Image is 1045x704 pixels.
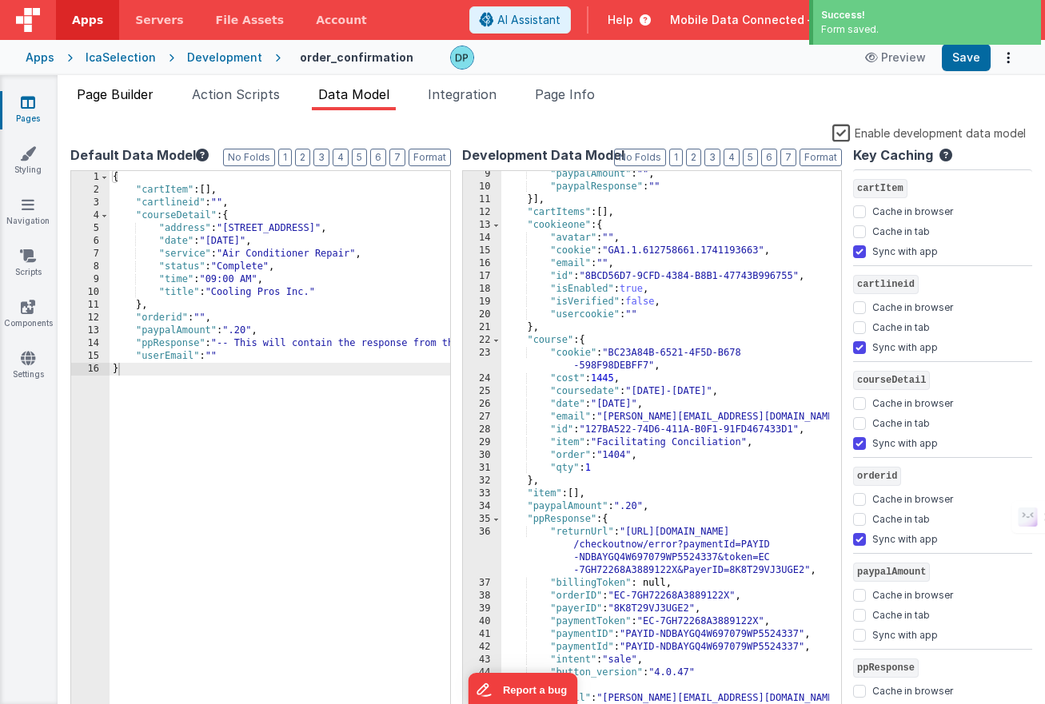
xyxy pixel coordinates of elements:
div: 33 [463,487,501,500]
button: No Folds [223,149,275,166]
div: 8 [71,261,110,273]
span: File Assets [216,12,285,28]
label: Cache in browser [872,490,953,506]
label: Cache in tab [872,318,930,334]
div: 27 [463,411,501,424]
button: Default Data Model [70,145,209,165]
div: 15 [71,350,110,363]
button: 6 [370,149,386,166]
div: 12 [71,312,110,324]
span: cartItem [853,179,907,198]
div: 1 [71,171,110,184]
button: 6 [761,149,777,166]
span: Action Scripts [192,86,280,102]
label: Sync with app [872,242,938,258]
div: 23 [463,347,501,372]
button: Format [409,149,451,166]
button: No Folds [614,149,666,166]
img: d6e3be1ce36d7fc35c552da2480304ca [451,46,473,69]
span: Page Builder [77,86,154,102]
div: Form saved. [821,22,1033,37]
button: 4 [724,149,740,166]
div: 26 [463,398,501,411]
div: IcaSelection [86,50,156,66]
span: Development Data Model [462,145,624,165]
span: Help [608,12,633,28]
button: 1 [278,149,292,166]
div: 10 [71,286,110,299]
div: 31 [463,462,501,475]
span: orderid [853,467,901,486]
div: 6 [71,235,110,248]
span: Apps [72,12,103,28]
div: 36 [463,526,501,577]
button: 3 [313,149,329,166]
div: 43 [463,654,501,666]
span: AI Assistant [497,12,560,28]
div: 12 [463,206,501,219]
div: Success! [821,8,1033,22]
label: Cache in browser [872,202,953,218]
span: Servers [135,12,183,28]
span: Mobile Data Connected — [670,12,819,28]
div: 4 [71,209,110,222]
div: 14 [71,337,110,350]
div: 16 [71,363,110,376]
div: 41 [463,628,501,641]
span: paypalAmount [853,563,930,582]
button: 3 [704,149,720,166]
button: Preview [856,45,935,70]
div: 11 [463,193,501,206]
div: 19 [463,296,501,308]
label: Enable development data model [832,123,1026,141]
div: 18 [463,283,501,296]
label: Cache in browser [872,298,953,314]
label: Cache in tab [872,606,930,622]
button: 7 [780,149,796,166]
label: Sync with app [872,626,938,642]
div: 9 [463,168,501,181]
div: 22 [463,334,501,347]
div: 10 [463,181,501,193]
div: 44 [463,666,501,679]
div: 28 [463,424,501,436]
div: 38 [463,590,501,603]
button: 5 [352,149,367,166]
div: 3 [71,197,110,209]
h4: order_confirmation [300,51,413,63]
div: 13 [71,324,110,337]
div: 14 [463,232,501,245]
label: Sync with app [872,530,938,546]
div: 20 [463,308,501,321]
button: 7 [389,149,405,166]
button: Format [800,149,842,166]
span: courseDetail [853,371,930,390]
label: Cache in tab [872,222,930,238]
label: Cache in browser [872,586,953,602]
span: Integration [428,86,497,102]
label: Cache in browser [872,394,953,410]
button: 1 [669,149,683,166]
div: 34 [463,500,501,513]
div: 16 [463,257,501,270]
button: AI Assistant [469,6,571,34]
h4: Key Caching [853,149,933,163]
div: 11 [71,299,110,312]
div: 5 [71,222,110,235]
div: Development [187,50,262,66]
button: 5 [743,149,758,166]
button: 2 [295,149,310,166]
label: Sync with app [872,338,938,354]
div: 29 [463,436,501,449]
div: 42 [463,641,501,654]
div: 17 [463,270,501,283]
label: Cache in tab [872,414,930,430]
div: 45 [463,679,501,692]
button: Mobile Data Connected — [EMAIL_ADDRESS][DOMAIN_NAME] [670,12,1032,28]
button: 4 [333,149,349,166]
span: cartlineid [853,275,919,294]
div: 40 [463,615,501,628]
div: 39 [463,603,501,615]
div: 35 [463,513,501,526]
span: Page Info [535,86,595,102]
